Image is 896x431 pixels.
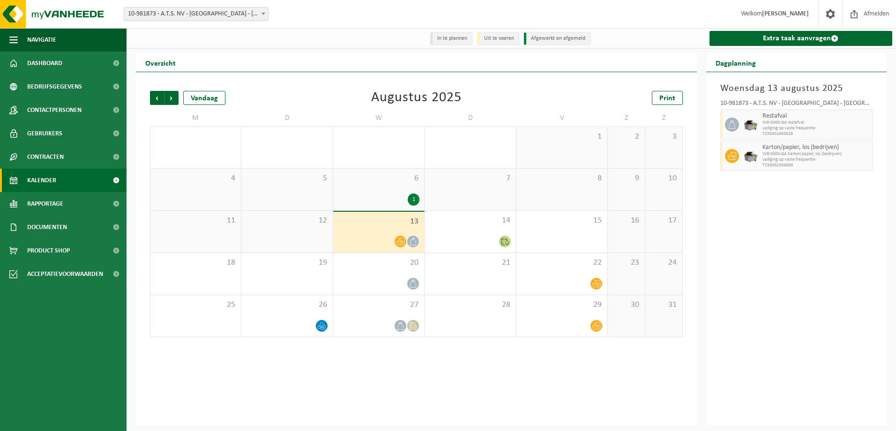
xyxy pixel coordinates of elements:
[246,173,328,184] span: 5
[333,110,425,126] td: W
[408,193,419,206] div: 1
[744,118,758,132] img: WB-5000-GAL-GY-01
[241,110,333,126] td: D
[521,258,603,268] span: 22
[516,110,608,126] td: V
[155,258,236,268] span: 18
[27,169,56,192] span: Kalender
[762,112,870,120] span: Restafval
[720,82,873,96] h3: Woensdag 13 augustus 2025
[762,120,870,126] span: WB-5000-GA restafval
[183,91,225,105] div: Vandaag
[762,151,870,157] span: WB-5000-GA karton/papier, los (bedrijven)
[706,53,765,72] h2: Dagplanning
[762,126,870,131] span: Lediging op vaste frequentie
[246,215,328,226] span: 12
[650,258,678,268] span: 24
[246,300,328,310] span: 26
[27,192,63,215] span: Rapportage
[27,75,82,98] span: Bedrijfsgegevens
[27,52,62,75] span: Dashboard
[650,300,678,310] span: 31
[762,163,870,168] span: T250002364869
[650,132,678,142] span: 3
[429,215,511,226] span: 14
[27,215,67,239] span: Documenten
[744,149,758,163] img: WB-5000-GAL-GY-01
[150,110,241,126] td: M
[477,32,519,45] li: Uit te voeren
[155,173,236,184] span: 4
[338,216,419,227] span: 13
[612,132,640,142] span: 2
[136,53,185,72] h2: Overzicht
[612,215,640,226] span: 16
[27,98,82,122] span: Contactpersonen
[659,95,675,102] span: Print
[650,215,678,226] span: 17
[612,173,640,184] span: 9
[430,32,472,45] li: In te plannen
[521,300,603,310] span: 29
[27,28,56,52] span: Navigatie
[27,122,62,145] span: Gebruikers
[246,258,328,268] span: 19
[338,173,419,184] span: 6
[524,32,590,45] li: Afgewerkt en afgemeld
[425,110,516,126] td: D
[429,173,511,184] span: 7
[338,258,419,268] span: 20
[124,7,268,21] span: 10-981873 - A.T.S. NV - LANGERBRUGGE - GENT
[371,91,462,105] div: Augustus 2025
[709,31,893,46] a: Extra taak aanvragen
[521,215,603,226] span: 15
[612,258,640,268] span: 23
[150,91,164,105] span: Vorige
[27,145,64,169] span: Contracten
[155,300,236,310] span: 25
[612,300,640,310] span: 30
[650,173,678,184] span: 10
[652,91,683,105] a: Print
[429,300,511,310] span: 28
[608,110,645,126] td: Z
[124,7,269,21] span: 10-981873 - A.T.S. NV - LANGERBRUGGE - GENT
[164,91,179,105] span: Volgende
[338,300,419,310] span: 27
[27,262,103,286] span: Acceptatievoorwaarden
[762,157,870,163] span: Lediging op vaste frequentie
[645,110,683,126] td: Z
[27,239,70,262] span: Product Shop
[762,144,870,151] span: Karton/papier, los (bedrijven)
[720,100,873,110] div: 10-981873 - A.T.S. NV - [GEOGRAPHIC_DATA] - [GEOGRAPHIC_DATA]
[155,215,236,226] span: 11
[429,258,511,268] span: 21
[762,131,870,137] span: T250001965628
[521,173,603,184] span: 8
[762,10,809,17] strong: [PERSON_NAME]
[521,132,603,142] span: 1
